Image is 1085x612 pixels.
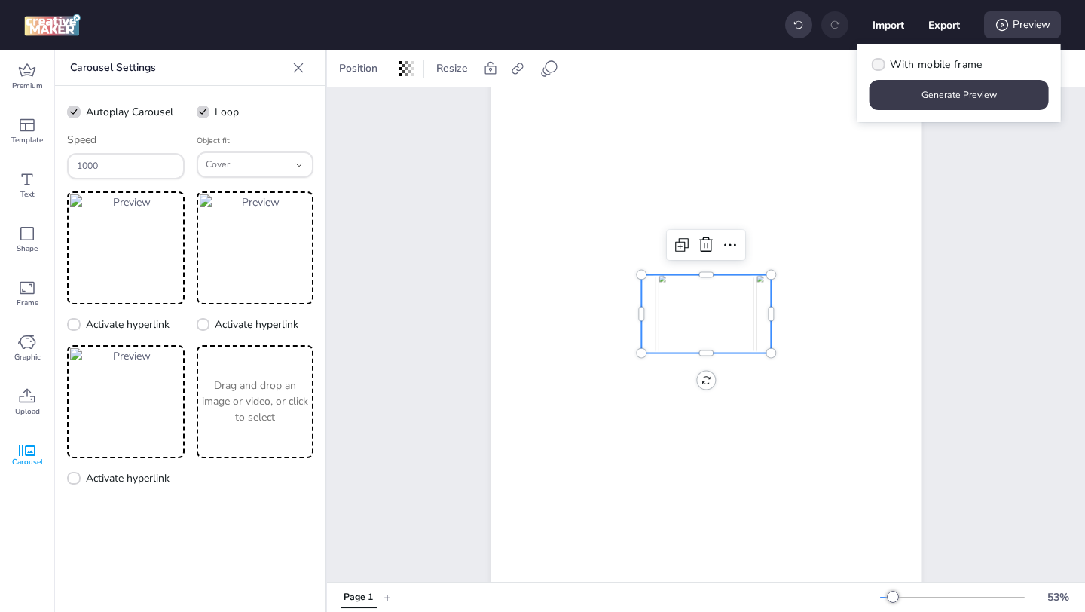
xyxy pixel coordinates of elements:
span: Cover [206,158,289,172]
span: Activate hyperlink [86,317,170,332]
span: Loop [215,104,239,120]
button: Object fit [197,151,314,178]
div: 53 % [1040,589,1076,605]
label: Speed [67,132,96,148]
span: Upload [15,405,40,418]
span: Shape [17,243,38,255]
span: Activate hyperlink [215,317,298,332]
p: Carousel Settings [70,50,286,86]
span: Premium [12,80,43,92]
img: Preview [70,194,182,301]
span: With mobile frame [890,57,982,72]
span: Autoplay Carousel [86,104,173,120]
span: Carousel [12,456,43,468]
img: Preview [70,348,182,455]
div: Preview [984,11,1061,38]
div: Tabs [333,584,384,610]
label: Object fit [197,136,230,146]
img: logo Creative Maker [24,14,81,36]
span: Resize [433,60,471,76]
span: Activate hyperlink [86,470,170,486]
span: Position [336,60,381,76]
div: Page 1 [344,591,373,604]
button: Export [928,9,960,41]
button: Generate Preview [870,80,1049,110]
span: Text [20,188,35,200]
span: Frame [17,297,38,309]
button: Import [873,9,904,41]
span: Graphic [14,351,41,363]
img: Preview [200,194,311,301]
button: + [384,584,391,610]
p: Drag and drop an image or video, or click to select [200,378,311,425]
span: Template [11,134,43,146]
